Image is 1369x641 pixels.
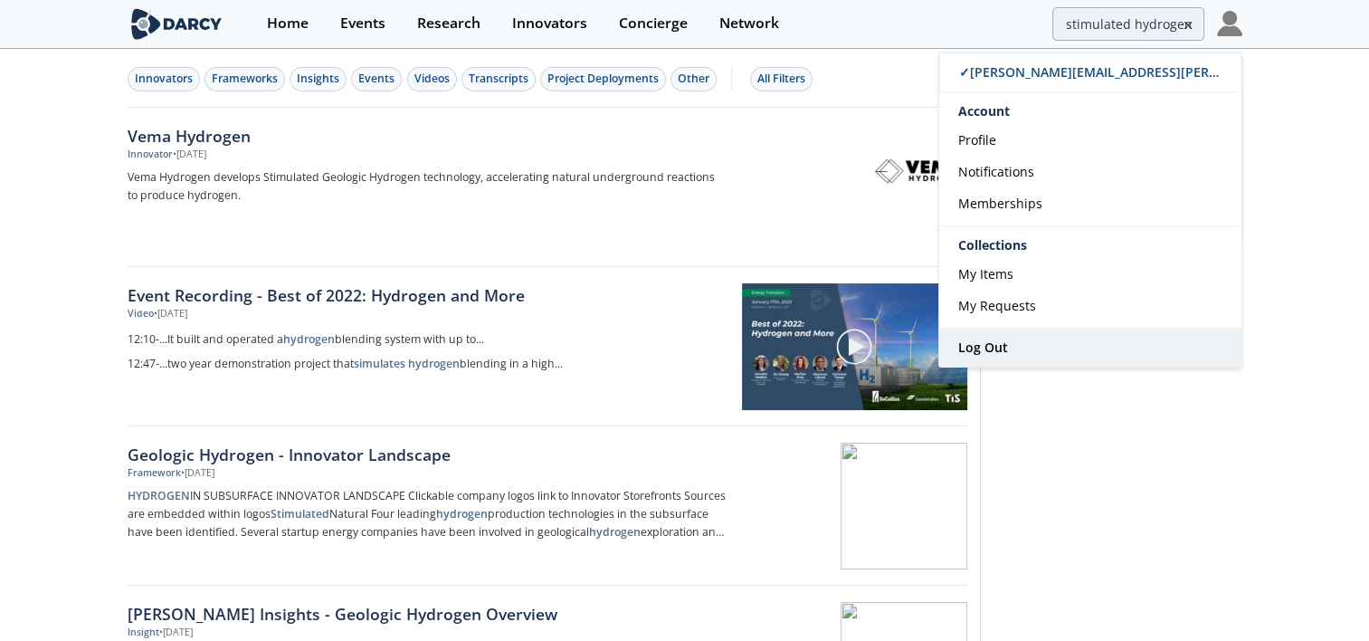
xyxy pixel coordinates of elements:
[128,124,727,148] div: Vema Hydrogen
[128,487,727,541] p: IN SUBSURFACE INNOVATOR LANDSCAPE Clickable company logos link to Innovator Storefronts Sources a...
[417,16,480,31] div: Research
[958,131,996,148] span: Profile
[939,258,1241,290] a: My Items
[340,16,385,31] div: Events
[461,67,536,91] button: Transcripts
[351,67,402,91] button: Events
[128,602,727,626] div: [PERSON_NAME] Insights - Geologic Hydrogen Overview
[408,356,460,371] strong: hydrogen
[297,71,339,87] div: Insights
[719,16,779,31] div: Network
[1052,7,1204,41] input: Advanced Search
[939,329,1241,367] a: Log Out
[128,168,727,205] p: Vema Hydrogen develops Stimulated Geologic Hydrogen technology, accelerating natural underground ...
[267,16,309,31] div: Home
[939,187,1241,219] a: Memberships
[128,148,173,162] div: Innovator
[128,426,967,586] a: Geologic Hydrogen - Innovator Landscape Framework •[DATE] HYDROGENIN SUBSURFACE INNOVATOR LANDSCA...
[619,16,688,31] div: Concierge
[159,626,193,640] div: • [DATE]
[540,67,666,91] button: Project Deployments
[128,307,154,321] div: Video
[875,127,964,215] img: Vema Hydrogen
[958,195,1042,212] span: Memberships
[436,506,488,521] strong: hydrogen
[354,356,405,371] strong: simulates
[283,331,335,347] strong: hydrogen
[290,67,347,91] button: Insights
[958,163,1034,180] span: Notifications
[1217,11,1242,36] img: Profile
[547,71,659,87] div: Project Deployments
[939,124,1241,156] a: Profile
[128,108,967,267] a: Vema Hydrogen Innovator •[DATE] Vema Hydrogen develops Stimulated Geologic Hydrogen technology, a...
[128,8,226,40] img: logo-wide.svg
[750,67,813,91] button: All Filters
[128,328,729,352] a: 12:10-...It built and operated ahydrogenblending system with up to...
[939,233,1241,258] div: Collections
[128,67,200,91] button: Innovators
[128,488,190,503] strong: HYDROGEN
[512,16,587,31] div: Innovators
[135,71,193,87] div: Innovators
[173,148,206,162] div: • [DATE]
[589,524,641,540] strong: hydrogen
[678,71,709,87] div: Other
[835,328,873,366] img: play-chapters-gray.svg
[204,67,285,91] button: Frameworks
[128,283,729,307] a: Event Recording - Best of 2022: Hydrogen and More
[212,71,278,87] div: Frameworks
[407,67,457,91] button: Videos
[128,626,159,640] div: Insight
[128,443,727,466] div: Geologic Hydrogen - Innovator Landscape
[154,307,187,321] div: • [DATE]
[181,466,214,481] div: • [DATE]
[271,506,329,521] strong: Stimulated
[958,339,1008,356] span: Log Out
[939,92,1241,124] div: Account
[958,265,1013,282] span: My Items
[757,71,805,87] div: All Filters
[670,67,717,91] button: Other
[128,352,729,377] a: 12:47-...two year demonstration project thatsimulates hydrogenblending in a high...
[939,156,1241,187] a: Notifications
[939,290,1241,321] a: My Requests
[414,71,450,87] div: Videos
[469,71,528,87] div: Transcripts
[128,466,181,481] div: Framework
[358,71,395,87] div: Events
[958,297,1036,314] span: My Requests
[939,53,1241,92] a: ✓[PERSON_NAME][EMAIL_ADDRESS][PERSON_NAME][DOMAIN_NAME]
